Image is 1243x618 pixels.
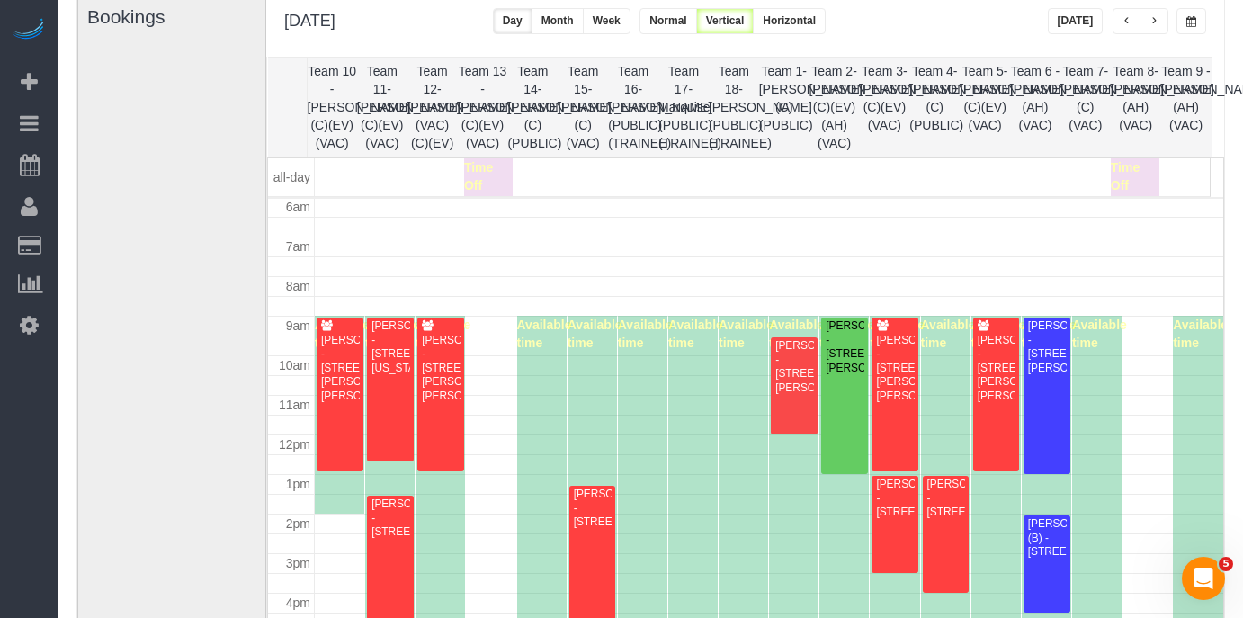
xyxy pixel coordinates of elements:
th: Team 1- [PERSON_NAME] (C)(PUBLIC) [759,58,809,157]
span: Available time [365,318,420,350]
button: [DATE] [1048,8,1104,34]
th: Team 16- [PERSON_NAME] (PUBLIC)(TRAINEE) [608,58,658,157]
span: Available time [618,318,673,350]
button: Vertical [696,8,755,34]
div: [PERSON_NAME] - [STREET_ADDRESS][PERSON_NAME][PERSON_NAME] [320,334,360,403]
img: Automaid Logo [11,18,47,43]
span: Available time [921,318,976,350]
div: [PERSON_NAME] - [STREET_ADDRESS][PERSON_NAME][PERSON_NAME] [421,334,461,403]
span: Available time [517,318,572,350]
span: Time Off [1111,160,1140,193]
span: Available time [1173,318,1228,350]
span: 11am [279,398,310,412]
span: Available time [668,318,723,350]
iframe: Intercom live chat [1182,557,1225,600]
span: Available time [870,318,925,350]
th: Team 11- [PERSON_NAME] (C)(EV)(VAC) [357,58,407,157]
th: Team 13 - [PERSON_NAME] (C)(EV)(VAC) [458,58,508,157]
div: [PERSON_NAME] - [STREET_ADDRESS][PERSON_NAME][PERSON_NAME] [875,334,915,403]
th: Team 15- [PERSON_NAME] (C) (VAC) [558,58,608,157]
div: [PERSON_NAME] - [STREET_ADDRESS][PERSON_NAME] [1027,319,1067,375]
th: Team 2- [PERSON_NAME] (C)(EV)(AH)(VAC) [809,58,860,157]
span: Available time [971,318,1026,350]
div: [PERSON_NAME] - [STREET_ADDRESS] [573,488,613,529]
div: [PERSON_NAME] - [STREET_ADDRESS][PERSON_NAME] [774,339,814,395]
th: Team 4- [PERSON_NAME] (C)(PUBLIC) [909,58,960,157]
span: 6am [286,200,310,214]
div: [PERSON_NAME] - [STREET_ADDRESS][PERSON_NAME][PERSON_NAME] [977,334,1016,403]
button: Normal [639,8,696,34]
span: Available time [315,318,370,350]
div: [PERSON_NAME] - [STREET_ADDRESS][US_STATE] [371,319,410,375]
span: 10am [279,358,310,372]
div: [PERSON_NAME] - [STREET_ADDRESS][PERSON_NAME] [825,319,864,375]
th: Team 14- [PERSON_NAME] (C) (PUBLIC) [507,58,558,157]
span: 3pm [286,556,310,570]
button: Month [532,8,584,34]
span: 4pm [286,596,310,610]
span: Available time [769,318,824,350]
th: Team 7- [PERSON_NAME] (C) (VAC) [1060,58,1111,157]
span: Available time [416,318,470,350]
span: 7am [286,239,310,254]
button: Week [583,8,630,34]
th: Team 5- [PERSON_NAME] (C)(EV)(VAC) [960,58,1010,157]
span: 5 [1219,557,1233,571]
h2: [DATE] [284,8,335,31]
span: 2pm [286,516,310,531]
span: 8am [286,279,310,293]
span: Available time [1022,318,1077,350]
th: Team 6 - [PERSON_NAME] (AH)(VAC) [1010,58,1060,157]
button: Day [493,8,532,34]
th: Team 18- [PERSON_NAME] (PUBLIC) (TRAINEE) [709,58,759,157]
div: [PERSON_NAME] - [STREET_ADDRESS] [371,497,410,539]
span: Available time [719,318,774,350]
th: Team 17- Marquise (PUBLIC) (TRAINEE) [658,58,709,157]
th: Team 3- [PERSON_NAME] (C)(EV)(VAC) [859,58,909,157]
div: [PERSON_NAME] - [STREET_ADDRESS] [875,478,915,519]
button: Horizontal [753,8,826,34]
span: 1pm [286,477,310,491]
h3: Bookings [87,6,270,27]
th: Team 9 - [PERSON_NAME] (AH) (VAC) [1161,58,1212,157]
span: 9am [286,318,310,333]
span: Available time [568,318,622,350]
span: Available time [1072,318,1127,350]
div: [PERSON_NAME] (B) - [STREET_ADDRESS] [1027,517,1067,559]
span: Available time [819,318,874,350]
th: Team 8- [PERSON_NAME] (AH)(VAC) [1111,58,1161,157]
span: 12pm [279,437,310,452]
th: Team 12- [PERSON_NAME] (VAC)(C)(EV) [407,58,458,157]
th: Team 10 - [PERSON_NAME] (C)(EV)(VAC) [307,58,357,157]
div: [PERSON_NAME] - [STREET_ADDRESS] [926,478,966,519]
